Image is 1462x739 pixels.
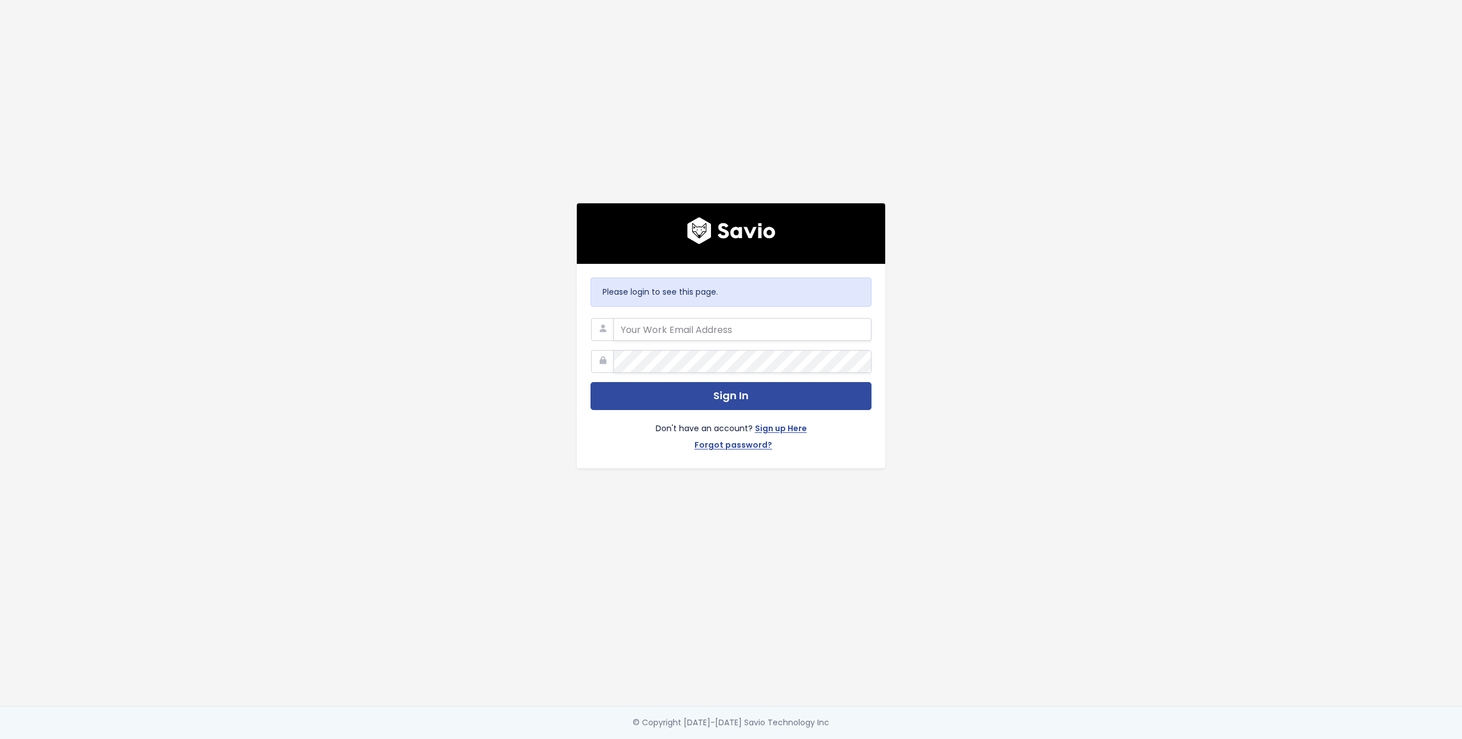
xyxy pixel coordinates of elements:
input: Your Work Email Address [613,318,871,341]
a: Forgot password? [694,438,772,455]
div: Don't have an account? [591,410,871,455]
a: Sign up Here [755,421,807,438]
div: © Copyright [DATE]-[DATE] Savio Technology Inc [633,716,829,730]
button: Sign In [591,382,871,410]
img: logo600x187.a314fd40982d.png [687,217,776,244]
p: Please login to see this page. [603,285,859,299]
